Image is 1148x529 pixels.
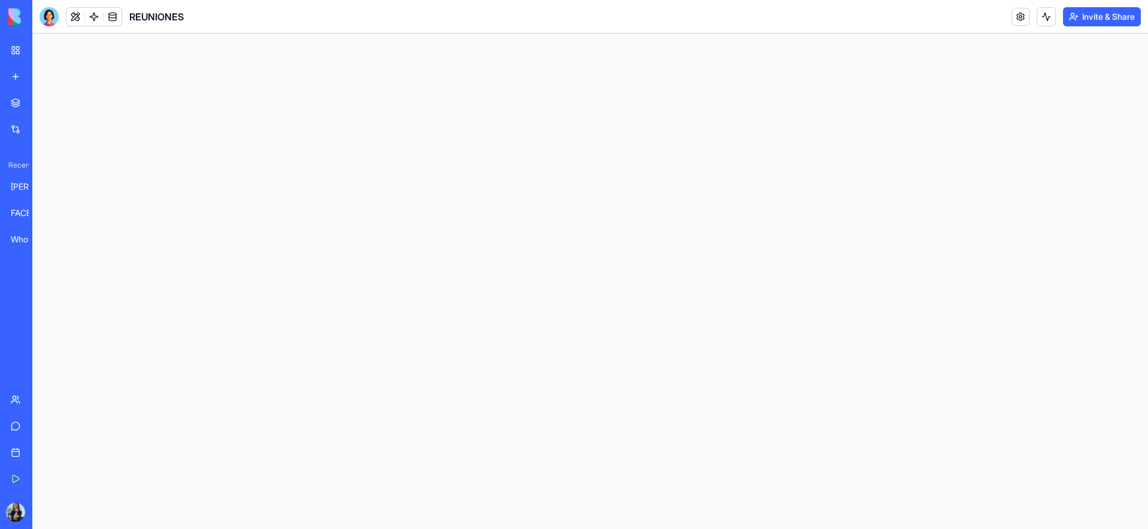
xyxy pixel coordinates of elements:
a: [PERSON_NAME] [4,175,51,199]
div: [PERSON_NAME] [11,181,44,193]
span: Recent [4,160,29,170]
img: logo [8,8,83,25]
div: Wholesale Tracker [11,233,44,245]
div: FACEBOOK RENT [11,207,44,219]
a: FACEBOOK RENT [4,201,51,225]
span: REUNIONES [129,10,184,24]
button: Invite & Share [1063,7,1141,26]
img: PHOTO-2025-09-15-15-09-07_ggaris.jpg [6,503,25,522]
a: Wholesale Tracker [4,227,51,251]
